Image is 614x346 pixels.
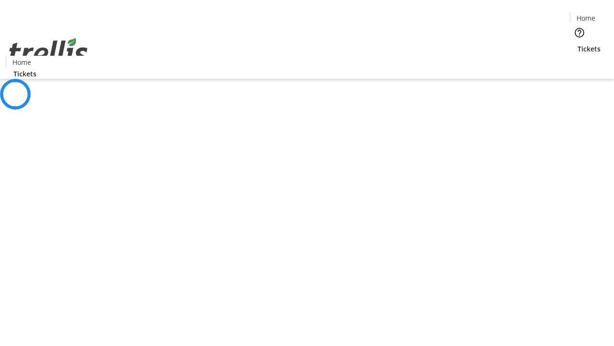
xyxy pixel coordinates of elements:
span: Tickets [13,69,36,79]
a: Home [570,13,601,23]
a: Tickets [570,44,608,54]
span: Tickets [578,44,601,54]
a: Home [6,57,37,67]
span: Home [12,57,31,67]
a: Tickets [6,69,44,79]
button: Cart [570,54,589,73]
span: Home [577,13,595,23]
img: Orient E2E Organization gAGAplvE66's Logo [6,27,91,75]
button: Help [570,23,589,42]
